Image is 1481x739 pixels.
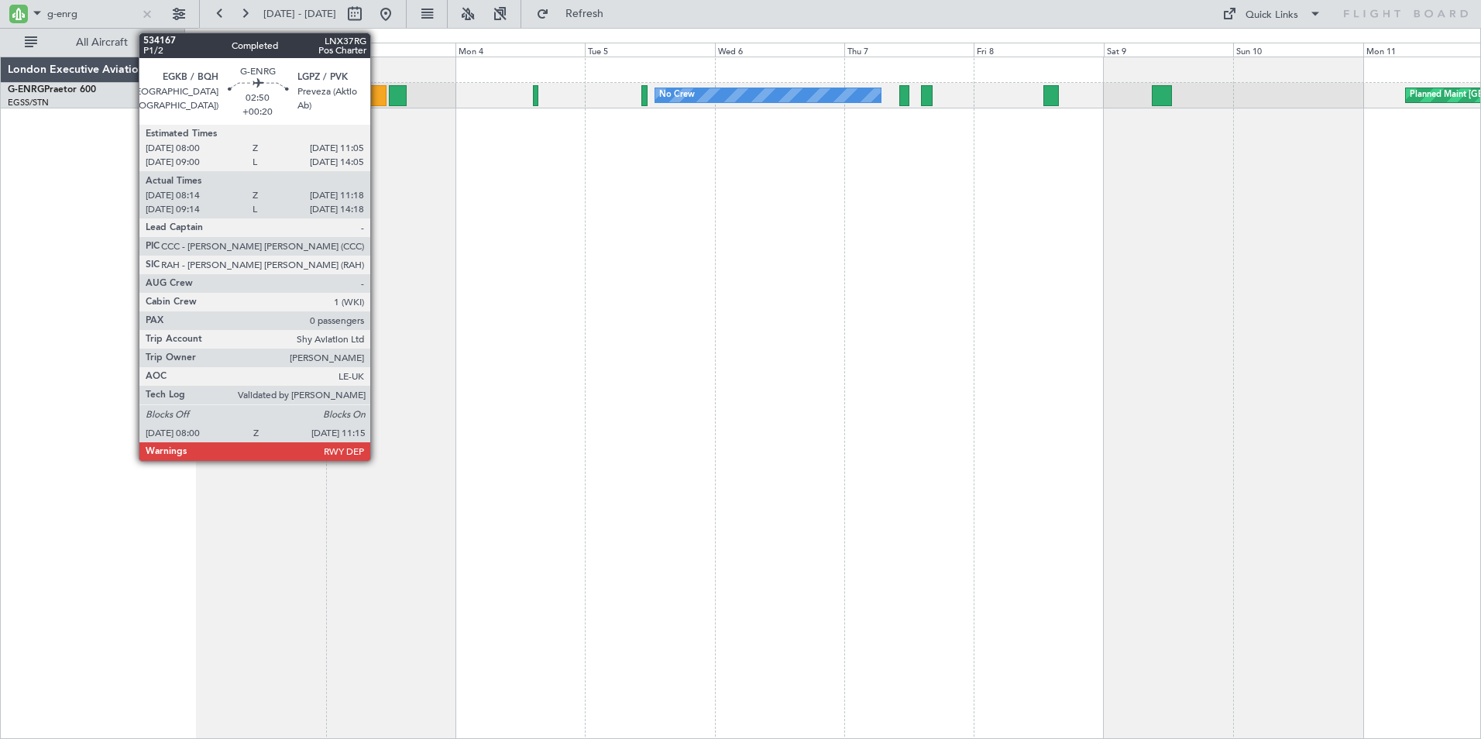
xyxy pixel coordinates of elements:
[1246,8,1298,23] div: Quick Links
[263,7,336,21] span: [DATE] - [DATE]
[17,30,168,55] button: All Aircraft
[8,97,49,108] a: EGSS/STN
[1233,43,1362,57] div: Sun 10
[326,43,455,57] div: Sun 3
[585,43,714,57] div: Tue 5
[1215,2,1329,26] button: Quick Links
[974,43,1103,57] div: Fri 8
[1104,43,1233,57] div: Sat 9
[659,84,695,107] div: No Crew
[8,85,96,95] a: G-ENRGPraetor 600
[455,43,585,57] div: Mon 4
[844,43,974,57] div: Thu 7
[40,37,163,48] span: All Aircraft
[47,2,136,26] input: A/C (Reg. or Type)
[715,43,844,57] div: Wed 6
[529,2,622,26] button: Refresh
[196,43,325,57] div: Sat 2
[8,85,44,95] span: G-ENRG
[187,31,214,44] div: [DATE]
[552,9,617,19] span: Refresh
